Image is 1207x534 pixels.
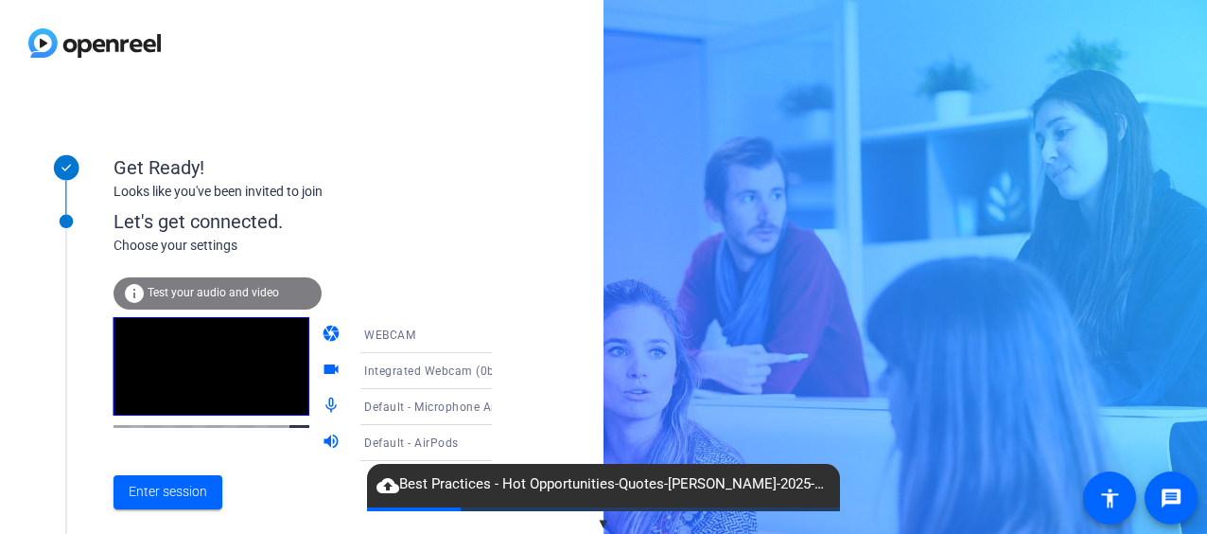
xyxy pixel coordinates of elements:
mat-icon: cloud_upload [376,474,399,497]
div: Choose your settings [114,236,531,256]
mat-icon: volume_up [322,432,344,454]
mat-icon: camera [322,324,344,347]
span: Best Practices - Hot Opportunities-Quotes-[PERSON_NAME]-2025-09-30-13-12-11-076-2.webm [367,473,840,496]
mat-icon: mic_none [322,396,344,418]
button: Enter session [114,475,222,509]
span: Enter session [129,482,207,502]
mat-icon: info [123,282,146,305]
mat-icon: accessibility [1098,487,1121,509]
span: Test your audio and video [148,286,279,299]
div: Let's get connected. [114,207,531,236]
span: Default - Microphone Array (Intel® Smart Sound Technology for Digital Microphones) [364,399,833,414]
mat-icon: videocam [322,360,344,383]
span: WEBCAM [364,329,415,342]
span: Integrated Webcam (0bda:5591) [364,363,545,378]
span: ▼ [597,515,611,532]
span: Default - AirPods [364,436,459,450]
div: Looks like you've been invited to join [114,182,492,202]
mat-icon: message [1160,487,1182,509]
div: Get Ready! [114,153,492,182]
